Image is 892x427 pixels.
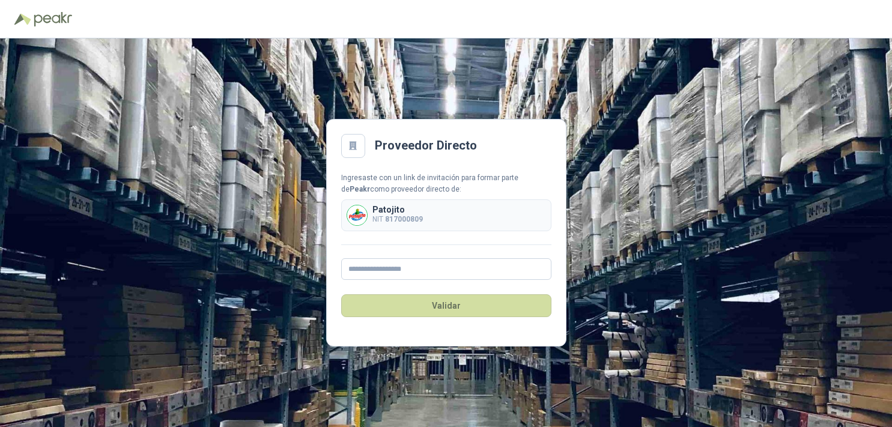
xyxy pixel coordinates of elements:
[372,214,423,225] p: NIT
[350,185,370,193] b: Peakr
[341,294,551,317] button: Validar
[347,205,367,225] img: Company Logo
[375,136,477,155] h2: Proveedor Directo
[385,215,423,223] b: 817000809
[14,13,31,25] img: Logo
[372,205,423,214] p: Patojito
[341,172,551,195] div: Ingresaste con un link de invitación para formar parte de como proveedor directo de:
[34,12,72,26] img: Peakr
